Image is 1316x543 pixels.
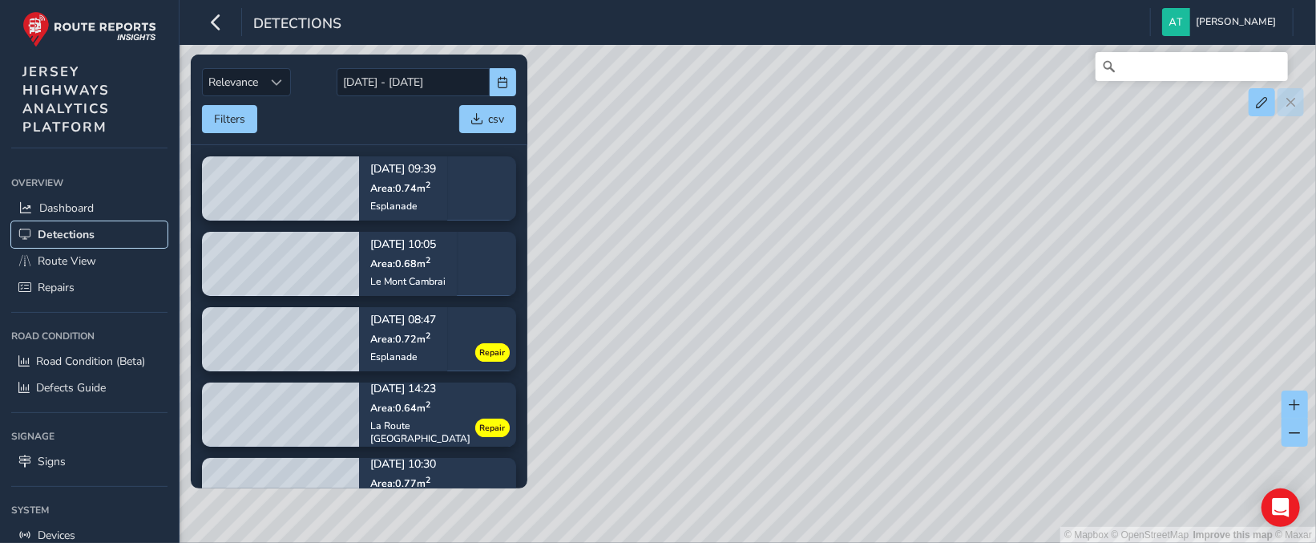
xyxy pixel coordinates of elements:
[370,314,436,326] p: [DATE] 08:47
[370,383,505,395] p: [DATE] 14:23
[370,419,505,444] div: La Route [GEOGRAPHIC_DATA]
[203,69,264,95] span: Relevance
[426,398,430,410] sup: 2
[11,448,168,475] a: Signs
[11,195,168,221] a: Dashboard
[11,274,168,301] a: Repairs
[488,111,504,127] span: csv
[11,248,168,274] a: Route View
[36,380,106,395] span: Defects Guide
[370,199,436,212] div: Esplanade
[38,528,75,543] span: Devices
[370,239,446,250] p: [DATE] 10:05
[264,69,290,95] div: Sort by Date
[1162,8,1282,36] button: [PERSON_NAME]
[479,346,505,359] span: Repair
[36,354,145,369] span: Road Condition (Beta)
[370,459,505,470] p: [DATE] 10:30
[426,473,430,485] sup: 2
[370,164,436,175] p: [DATE] 09:39
[426,253,430,265] sup: 2
[11,498,168,522] div: System
[11,348,168,375] a: Road Condition (Beta)
[11,424,168,448] div: Signage
[11,221,168,248] a: Detections
[370,331,430,345] span: Area: 0.72 m
[38,280,75,295] span: Repairs
[370,476,430,489] span: Area: 0.77 m
[11,324,168,348] div: Road Condition
[22,11,156,47] img: rr logo
[22,63,110,136] span: JERSEY HIGHWAYS ANALYTICS PLATFORM
[1162,8,1190,36] img: diamond-layout
[1196,8,1276,36] span: [PERSON_NAME]
[11,375,168,401] a: Defects Guide
[479,421,505,434] span: Repair
[370,274,446,287] div: Le Mont Cambrai
[370,400,430,414] span: Area: 0.64 m
[370,180,430,194] span: Area: 0.74 m
[459,105,516,133] button: csv
[370,350,436,363] div: Esplanade
[11,171,168,195] div: Overview
[426,178,430,190] sup: 2
[38,253,96,269] span: Route View
[426,329,430,341] sup: 2
[370,256,430,269] span: Area: 0.68 m
[39,201,94,216] span: Dashboard
[38,454,66,469] span: Signs
[38,227,95,242] span: Detections
[1262,488,1300,527] div: Open Intercom Messenger
[253,14,341,36] span: Detections
[202,105,257,133] button: Filters
[1096,52,1288,81] input: Search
